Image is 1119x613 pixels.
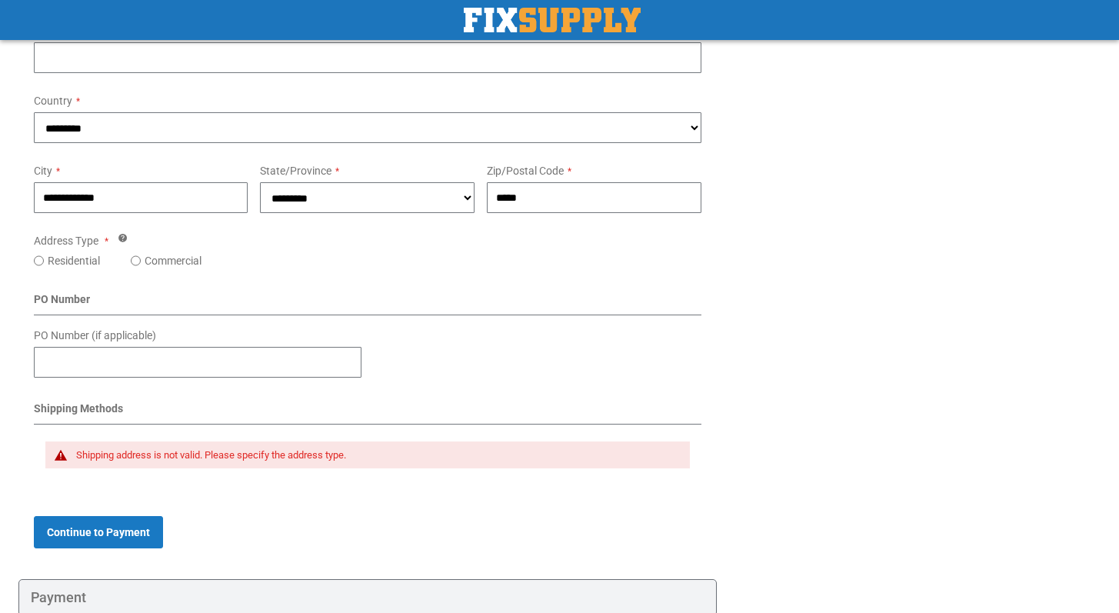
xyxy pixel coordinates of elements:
span: City [34,165,52,177]
label: Commercial [145,253,201,268]
label: Residential [48,253,100,268]
span: State/Province [260,165,331,177]
span: PO Number (if applicable) [34,329,156,341]
span: Continue to Payment [47,526,150,538]
div: Shipping address is not valid. Please specify the address type. [76,449,675,461]
button: Continue to Payment [34,516,163,548]
div: Shipping Methods [34,401,702,425]
span: Address Type [34,235,98,247]
span: Zip/Postal Code [487,165,564,177]
a: store logo [464,8,641,32]
div: PO Number [34,292,702,315]
img: Fix Industrial Supply [464,8,641,32]
span: Country [34,95,72,107]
